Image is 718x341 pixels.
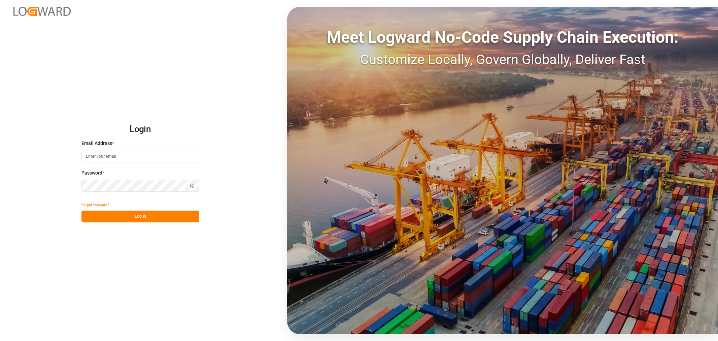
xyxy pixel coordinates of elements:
[81,199,109,211] button: Forgot Password?
[287,25,718,50] div: Meet Logward No-Code Supply Chain Execution:
[81,151,199,162] input: Enter your email
[81,140,112,147] span: Email Address
[81,169,102,177] span: Password
[81,119,199,140] h2: Login
[13,7,71,16] img: Logward_new_orange.png
[287,50,718,70] div: Customize Locally, Govern Globally, Deliver Fast
[81,211,199,222] button: Log In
